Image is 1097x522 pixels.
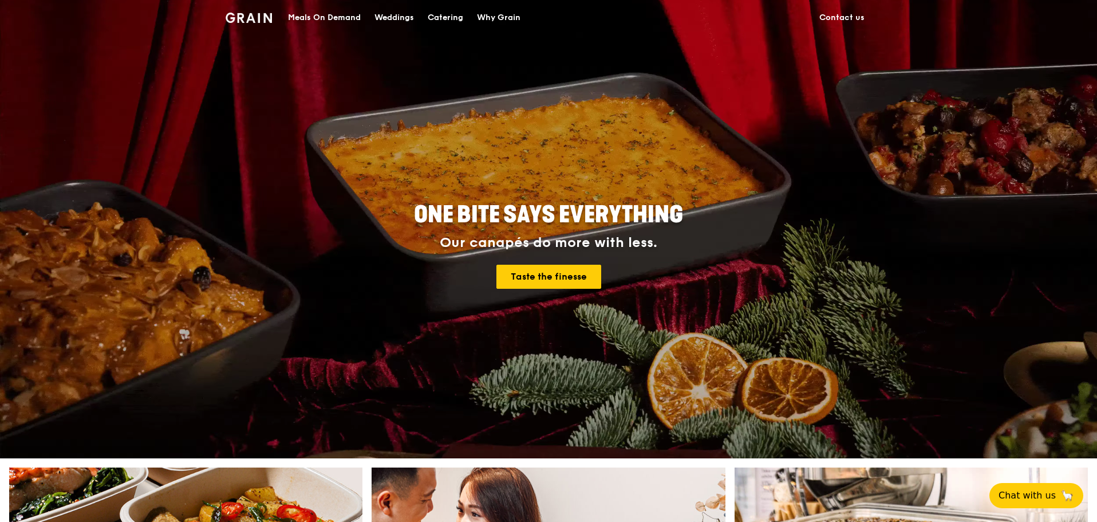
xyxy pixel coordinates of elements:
img: Grain [226,13,272,23]
div: Catering [428,1,463,35]
a: Catering [421,1,470,35]
div: Meals On Demand [288,1,361,35]
div: Weddings [374,1,414,35]
a: Why Grain [470,1,527,35]
div: Our canapés do more with less. [342,235,755,251]
button: Chat with us🦙 [989,483,1083,508]
span: ONE BITE SAYS EVERYTHING [414,201,683,229]
a: Taste the finesse [496,265,601,289]
a: Weddings [368,1,421,35]
span: Chat with us [999,489,1056,503]
span: 🦙 [1060,489,1074,503]
a: Contact us [812,1,871,35]
div: Why Grain [477,1,520,35]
